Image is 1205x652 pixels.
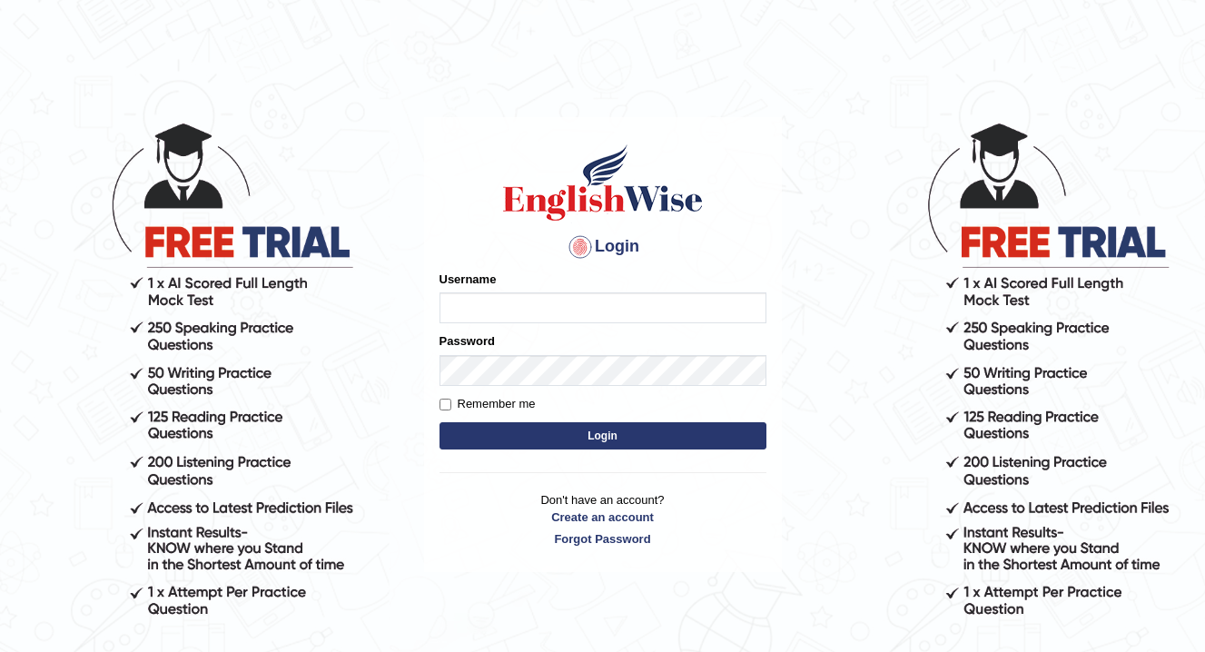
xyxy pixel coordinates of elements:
a: Create an account [440,509,766,526]
label: Password [440,332,495,350]
a: Forgot Password [440,530,766,548]
h4: Login [440,232,766,262]
input: Remember me [440,399,451,410]
p: Don't have an account? [440,491,766,548]
button: Login [440,422,766,449]
img: Logo of English Wise sign in for intelligent practice with AI [499,142,706,223]
label: Remember me [440,395,536,413]
label: Username [440,271,497,288]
